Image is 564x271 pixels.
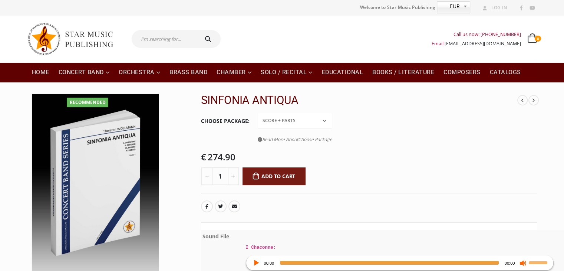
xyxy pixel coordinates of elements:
img: Star Music Publishing [27,19,120,59]
a: Volume Slider [529,255,550,269]
a: Facebook [201,200,213,212]
strong: I Chaconne: [246,245,276,250]
h2: SINFONIA ANTIQUA [201,94,518,107]
div: Audio Player [246,256,554,271]
a: Home [27,62,54,82]
a: Log In [480,3,507,13]
a: Chamber [212,62,256,82]
a: Concert Band [54,62,114,82]
a: Youtube [527,3,537,13]
a: Composers [439,62,485,82]
button: + [228,167,239,185]
a: Read More AboutChoose Package [258,135,332,144]
a: Brass Band [165,62,212,82]
a: Email [228,200,240,212]
input: Product quantity [212,167,228,185]
button: - [201,167,212,185]
span: Welcome to Star Music Publishing [360,2,436,13]
div: Recommended [67,98,108,107]
bdi: 274.90 [201,151,235,163]
a: Books / Literature [368,62,439,82]
button: Add to cart [243,167,306,185]
div: Email: [432,39,521,48]
span: 0 [535,36,541,42]
a: [EMAIL_ADDRESS][DOMAIN_NAME] [445,40,521,47]
div: Call us now: [PHONE_NUMBER] [432,30,521,39]
a: Twitter [215,200,227,212]
input: I'm searching for... [132,30,197,48]
span: Choose Package [298,136,332,143]
span: EUR [437,2,460,11]
a: Solo / Recital [256,62,317,82]
span: € [201,151,206,163]
span: 00:00 [505,261,515,265]
button: Play [252,259,260,267]
a: Orchestra [114,62,165,82]
b: Sound File [202,233,229,240]
a: Catalogs [485,62,525,82]
button: Search [197,30,221,48]
span: 00:00 [264,261,274,265]
a: Facebook [517,3,526,13]
a: Educational [317,62,368,82]
span: Time Slider [280,261,499,265]
label: Choose Package [201,113,250,129]
button: Mute [519,259,527,267]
